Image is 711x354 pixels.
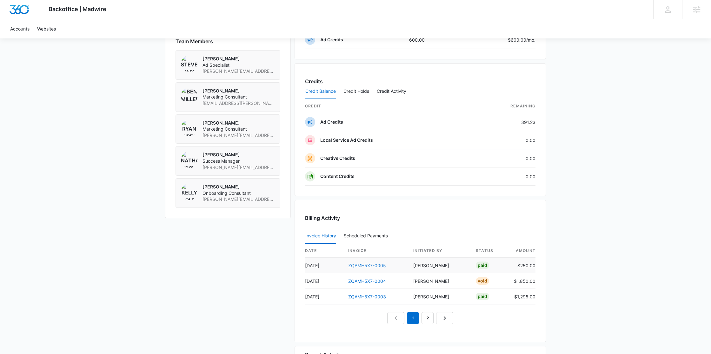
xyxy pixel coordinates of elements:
img: Kelly Bolin [181,184,197,200]
button: Invoice History [305,228,336,244]
div: Paid [476,262,489,269]
p: [PERSON_NAME] [203,120,275,126]
p: Local Service Ad Credits [320,137,373,143]
span: [PERSON_NAME][EMAIL_ADDRESS][PERSON_NAME][DOMAIN_NAME] [203,68,275,74]
th: invoice [343,244,408,258]
img: Ben Miller [181,88,197,104]
td: [PERSON_NAME] [408,273,471,289]
span: Marketing Consultant [203,126,275,132]
a: ZQAMH5X7-0003 [348,294,386,299]
img: Ryan Sipes [181,120,197,136]
th: Initiated By [408,244,471,258]
td: 0.00 [468,149,535,167]
h3: Billing Activity [305,214,535,222]
td: 0.00 [468,167,535,186]
p: Ad Credits [320,37,343,43]
div: Scheduled Payments [344,234,390,238]
p: [PERSON_NAME] [203,152,275,158]
td: [PERSON_NAME] [408,289,471,304]
div: Paid [476,293,489,300]
a: Next Page [436,312,453,324]
th: date [305,244,343,258]
img: Nathan Hoover [181,152,197,168]
em: 1 [407,312,419,324]
a: ZQAMH5X7-0004 [348,278,386,284]
span: Marketing Consultant [203,94,275,100]
td: $1,295.00 [509,289,535,304]
td: $1,850.00 [509,273,535,289]
p: [PERSON_NAME] [203,184,275,190]
a: Websites [33,19,60,38]
nav: Pagination [387,312,453,324]
td: 0.00 [468,131,535,149]
p: [PERSON_NAME] [203,56,275,62]
th: status [471,244,509,258]
a: ZQAMH5X7-0005 [348,263,386,268]
img: Steven Warren [181,56,197,72]
span: Backoffice | Madwire [49,6,106,12]
a: Accounts [6,19,33,38]
p: Ad Credits [320,119,343,125]
h3: Credits [305,78,323,85]
td: [DATE] [305,289,343,304]
span: [PERSON_NAME][EMAIL_ADDRESS][PERSON_NAME][DOMAIN_NAME] [203,164,275,171]
span: [EMAIL_ADDRESS][PERSON_NAME][DOMAIN_NAME] [203,100,275,106]
p: Creative Credits [320,155,355,161]
button: Credit Activity [377,84,406,99]
td: 600.00 [404,31,458,49]
td: [DATE] [305,258,343,273]
div: Void [476,277,489,285]
span: Team Members [176,37,213,45]
th: Remaining [468,99,535,113]
span: [PERSON_NAME][EMAIL_ADDRESS][PERSON_NAME][DOMAIN_NAME] [203,196,275,202]
p: [PERSON_NAME] [203,88,275,94]
td: $250.00 [509,258,535,273]
th: amount [509,244,535,258]
p: $600.00 [506,37,535,43]
button: Credit Balance [305,84,336,99]
button: Credit Holds [343,84,369,99]
td: [DATE] [305,273,343,289]
a: Page 2 [422,312,434,324]
th: credit [305,99,468,113]
span: Success Manager [203,158,275,164]
td: [PERSON_NAME] [408,258,471,273]
span: Onboarding Consultant [203,190,275,196]
span: [PERSON_NAME][EMAIL_ADDRESS][PERSON_NAME][DOMAIN_NAME] [203,132,275,139]
td: 391.23 [468,113,535,131]
p: Content Credits [320,173,355,180]
span: Ad Specialist [203,62,275,68]
span: /mo. [526,37,535,43]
